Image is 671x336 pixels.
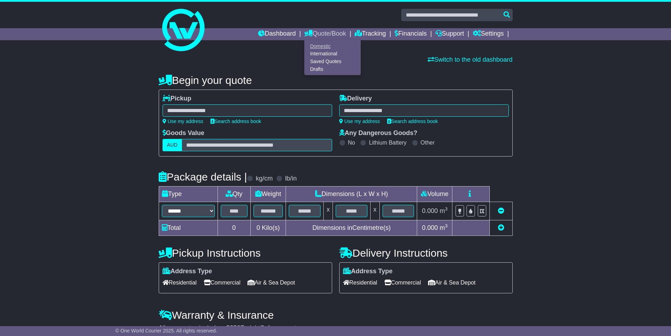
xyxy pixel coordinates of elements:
[445,206,448,212] sup: 3
[115,328,217,334] span: © One World Courier 2025. All rights reserved.
[248,277,295,288] span: Air & Sea Depot
[348,139,355,146] label: No
[163,129,205,137] label: Goods Value
[163,268,212,275] label: Address Type
[422,224,438,231] span: 0.000
[286,220,417,236] td: Dimensions in Centimetre(s)
[305,65,360,73] a: Drafts
[159,187,218,202] td: Type
[428,277,476,288] span: Air & Sea Depot
[218,187,250,202] td: Qty
[435,28,464,40] a: Support
[204,277,240,288] span: Commercial
[395,28,427,40] a: Financials
[304,28,346,40] a: Quote/Book
[355,28,386,40] a: Tracking
[163,139,182,151] label: AUD
[305,42,360,50] a: Domestic
[498,207,504,214] a: Remove this item
[339,95,372,103] label: Delivery
[163,95,191,103] label: Pickup
[250,220,286,236] td: Kilo(s)
[305,50,360,58] a: International
[384,277,421,288] span: Commercial
[387,118,438,124] a: Search address book
[211,118,261,124] a: Search address book
[304,40,361,75] div: Quote/Book
[498,224,504,231] a: Add new item
[159,74,513,86] h4: Begin your quote
[428,56,512,63] a: Switch to the old dashboard
[305,58,360,66] a: Saved Quotes
[339,247,513,259] h4: Delivery Instructions
[440,224,448,231] span: m
[285,175,297,183] label: lb/in
[163,118,203,124] a: Use my address
[256,224,260,231] span: 0
[159,220,218,236] td: Total
[339,129,417,137] label: Any Dangerous Goods?
[159,171,247,183] h4: Package details |
[258,28,296,40] a: Dashboard
[343,277,377,288] span: Residential
[421,139,435,146] label: Other
[343,268,393,275] label: Address Type
[159,247,332,259] h4: Pickup Instructions
[369,139,407,146] label: Lithium Battery
[324,202,333,220] td: x
[440,207,448,214] span: m
[163,277,197,288] span: Residential
[230,324,240,331] span: 250
[218,220,250,236] td: 0
[256,175,273,183] label: kg/cm
[422,207,438,214] span: 0.000
[159,309,513,321] h4: Warranty & Insurance
[159,324,513,332] div: All our quotes include a $ FreightSafe warranty.
[445,223,448,228] sup: 3
[286,187,417,202] td: Dimensions (L x W x H)
[417,187,452,202] td: Volume
[370,202,379,220] td: x
[473,28,504,40] a: Settings
[250,187,286,202] td: Weight
[339,118,380,124] a: Use my address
